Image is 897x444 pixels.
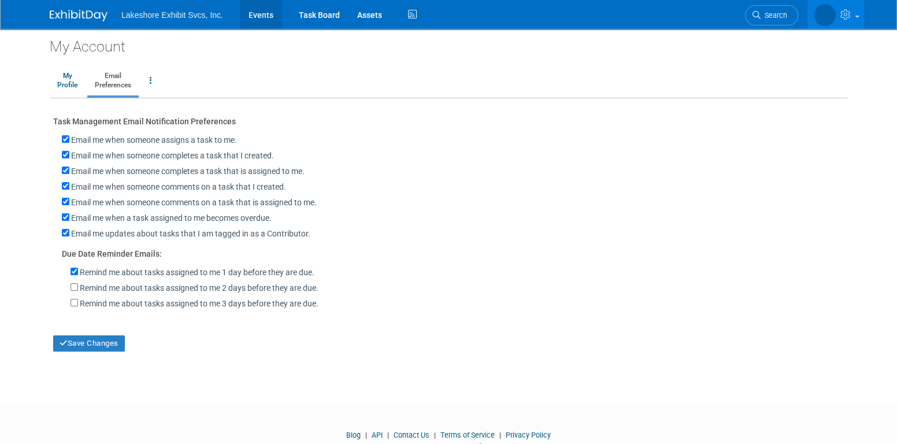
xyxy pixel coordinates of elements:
[71,165,305,177] label: Email me when someone completes a task that is assigned to me.
[50,29,847,57] div: My Account
[71,212,272,224] label: Email me when a task assigned to me becomes overdue.
[71,134,237,146] label: Email me when someone assigns a task to me.
[80,282,318,294] label: Remind me about tasks assigned to me 2 days before they are due.
[506,431,551,439] a: Privacy Policy
[53,113,844,127] div: Task Management Email Notification Preferences
[71,197,317,208] label: Email me when someone comments on a task that is assigned to me.
[71,150,274,161] label: Email me when someone completes a task that I created.
[50,66,85,95] a: MyProfile
[121,10,223,20] span: Lakeshore Exhibit Svcs, Inc.
[431,431,439,439] span: |
[745,5,798,25] a: Search
[761,11,787,20] span: Search
[50,10,108,21] img: ExhibitDay
[87,66,139,95] a: EmailPreferences
[71,181,286,193] label: Email me when someone comments on a task that I created.
[384,431,392,439] span: |
[53,335,125,351] button: Save Changes
[62,242,844,260] div: Due Date Reminder Emails:
[372,431,383,439] a: API
[346,431,361,439] a: Blog
[440,431,495,439] a: Terms of Service
[496,431,504,439] span: |
[814,4,836,26] img: MICHELLE MOYA
[394,431,429,439] a: Contact Us
[71,228,310,239] label: Email me updates about tasks that I am tagged in as a Contributor.
[80,267,314,278] label: Remind me about tasks assigned to me 1 day before they are due.
[80,298,318,309] label: Remind me about tasks assigned to me 3 days before they are due.
[362,431,370,439] span: |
